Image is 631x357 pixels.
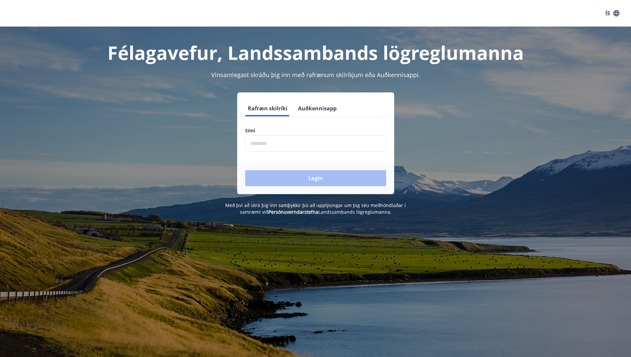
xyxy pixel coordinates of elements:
[245,100,290,116] button: Rafræn skilríki
[245,127,386,134] label: Sími
[84,40,547,65] h1: Félagavefur, Landssambands lögreglumanna
[268,209,318,215] a: Persónuverndarstefna
[225,202,406,215] span: Með því að skrá þig inn samþykkir þú að upplýsingar um þig séu meðhöndlaðar í samræmi við Landssa...
[295,100,339,116] button: Auðkennisapp
[602,7,623,19] button: ÍS
[211,71,420,79] span: Vinsamlegast skráðu þig inn með rafrænum skilríkjum eða Auðkennisappi.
